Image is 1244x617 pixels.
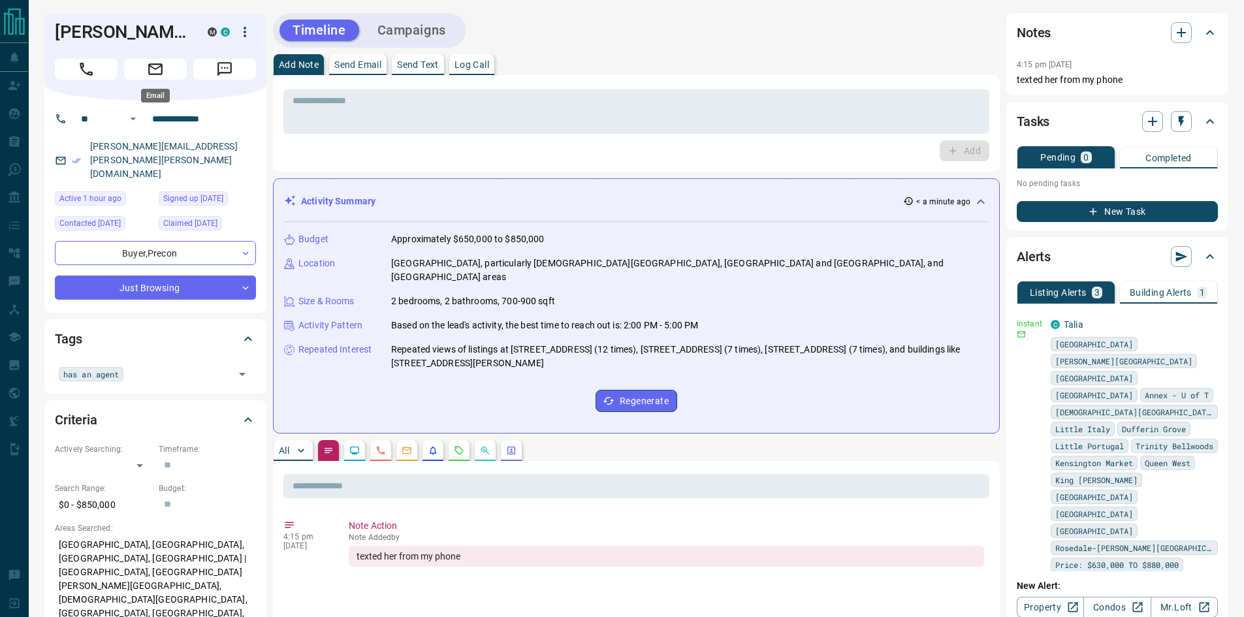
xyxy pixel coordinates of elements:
div: Notes [1017,17,1218,48]
span: Signed up [DATE] [163,192,223,205]
p: Based on the lead's activity, the best time to reach out is: 2:00 PM - 5:00 PM [391,319,698,332]
svg: Calls [375,445,386,456]
svg: Requests [454,445,464,456]
h2: Criteria [55,409,97,430]
p: Budget [298,232,328,246]
span: Dufferin Grove [1122,422,1186,435]
p: Areas Searched: [55,522,256,534]
p: New Alert: [1017,579,1218,593]
h2: Tags [55,328,82,349]
p: Send Text [397,60,439,69]
p: Add Note [279,60,319,69]
span: [GEOGRAPHIC_DATA] [1055,388,1133,402]
span: [GEOGRAPHIC_DATA] [1055,490,1133,503]
span: Trinity Bellwoods [1136,439,1213,452]
svg: Agent Actions [506,445,517,456]
span: Claimed [DATE] [163,217,217,230]
span: Little Portugal [1055,439,1124,452]
p: $0 - $850,000 [55,494,152,516]
p: 4:15 pm [283,532,329,541]
p: Approximately $650,000 to $850,000 [391,232,544,246]
a: Talia [1064,319,1083,330]
div: Thu Jun 18 2020 [159,191,256,210]
p: Building Alerts [1130,288,1192,297]
svg: Emails [402,445,412,456]
div: Email [141,89,170,103]
p: Timeframe: [159,443,256,455]
span: [PERSON_NAME][GEOGRAPHIC_DATA] [1055,355,1192,368]
span: King [PERSON_NAME] [1055,473,1138,486]
p: Listing Alerts [1030,288,1087,297]
p: Instant [1017,318,1043,330]
span: Queen West [1145,456,1190,469]
p: Activity Summary [301,195,375,208]
button: Timeline [279,20,359,41]
span: Call [55,59,118,80]
div: Fri Aug 01 2025 [55,216,152,234]
p: Actively Searching: [55,443,152,455]
div: Buyer , Precon [55,241,256,265]
svg: Notes [323,445,334,456]
p: 1 [1200,288,1205,297]
button: Regenerate [596,390,677,412]
svg: Opportunities [480,445,490,456]
span: Kensington Market [1055,456,1133,469]
span: Rosedale-[PERSON_NAME][GEOGRAPHIC_DATA] [1055,541,1213,554]
h2: Tasks [1017,111,1049,132]
p: < a minute ago [916,196,970,208]
h1: [PERSON_NAME] [55,22,188,42]
div: Tue Jan 16 2024 [159,216,256,234]
p: 4:15 pm [DATE] [1017,60,1072,69]
p: texted her from my phone [1017,73,1218,87]
p: Repeated Interest [298,343,372,356]
span: Price: $630,000 TO $880,000 [1055,558,1179,571]
div: Tasks [1017,106,1218,137]
span: Active 1 hour ago [59,192,121,205]
svg: Email [1017,330,1026,339]
span: Email [124,59,187,80]
div: texted her from my phone [349,546,984,567]
p: All [279,446,289,455]
p: Note Action [349,519,984,533]
span: [GEOGRAPHIC_DATA] [1055,524,1133,537]
button: Open [125,111,141,127]
svg: Listing Alerts [428,445,438,456]
div: Activity Summary< a minute ago [284,189,989,214]
svg: Email Verified [72,156,81,165]
p: Log Call [455,60,489,69]
p: Activity Pattern [298,319,362,332]
a: [PERSON_NAME][EMAIL_ADDRESS][PERSON_NAME][PERSON_NAME][DOMAIN_NAME] [90,141,238,179]
button: Open [233,365,251,383]
span: [GEOGRAPHIC_DATA] [1055,507,1133,520]
span: [GEOGRAPHIC_DATA] [1055,338,1133,351]
div: Tue Aug 19 2025 [55,191,152,210]
p: Completed [1145,153,1192,163]
p: Search Range: [55,483,152,494]
p: 2 bedrooms, 2 bathrooms, 700-900 sqft [391,294,555,308]
svg: Lead Browsing Activity [349,445,360,456]
span: Contacted [DATE] [59,217,121,230]
span: [DEMOGRAPHIC_DATA][GEOGRAPHIC_DATA] [1055,405,1213,419]
p: Repeated views of listings at [STREET_ADDRESS] (12 times), [STREET_ADDRESS] (7 times), [STREET_AD... [391,343,989,370]
div: Just Browsing [55,276,256,300]
div: condos.ca [1051,320,1060,329]
span: has an agent [63,368,119,381]
p: [GEOGRAPHIC_DATA], particularly [DEMOGRAPHIC_DATA][GEOGRAPHIC_DATA], [GEOGRAPHIC_DATA] and [GEOGR... [391,257,989,284]
p: Size & Rooms [298,294,355,308]
p: 0 [1083,153,1089,162]
h2: Alerts [1017,246,1051,267]
button: New Task [1017,201,1218,222]
p: [DATE] [283,541,329,550]
span: Little Italy [1055,422,1110,435]
p: 3 [1094,288,1100,297]
span: [GEOGRAPHIC_DATA] [1055,372,1133,385]
p: No pending tasks [1017,174,1218,193]
div: condos.ca [221,27,230,37]
p: Location [298,257,335,270]
h2: Notes [1017,22,1051,43]
p: Send Email [334,60,381,69]
span: Message [193,59,256,80]
div: Alerts [1017,241,1218,272]
p: Note Added by [349,533,984,542]
button: Campaigns [364,20,459,41]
